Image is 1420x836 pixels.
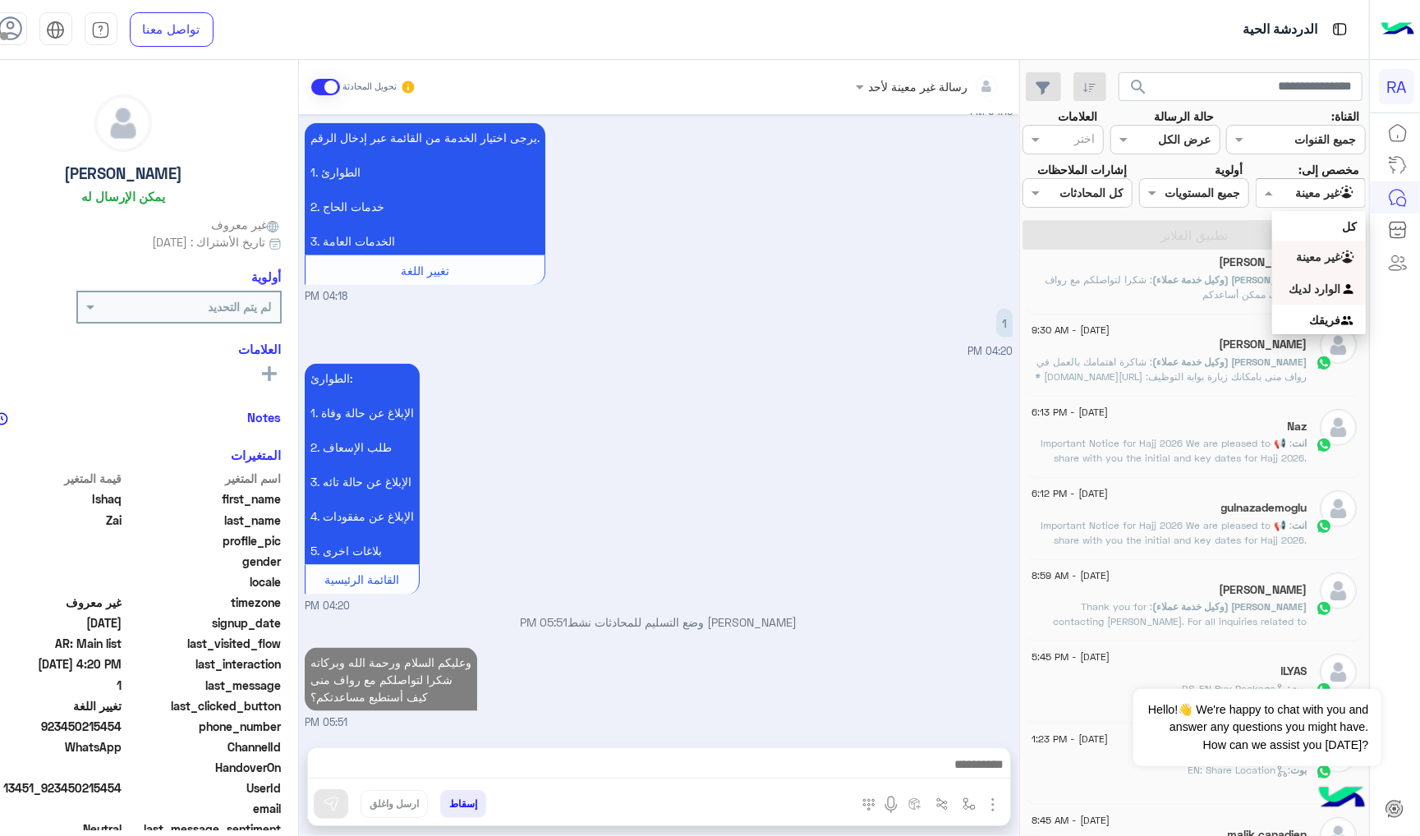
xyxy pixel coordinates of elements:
[325,572,400,586] span: القائمة الرئيسية
[91,21,110,39] img: tab
[232,448,282,462] h6: المتغيرات
[305,123,545,255] p: 14/9/2025, 4:18 PM
[125,718,282,735] span: phone_number
[1298,161,1359,178] label: مخصص إلى:
[125,553,282,570] span: gender
[1032,437,1307,627] span: 📢 Important Notice for Hajj 2026 We are pleased to share with you the initial and key dates for H...
[125,635,282,652] span: last_visited_flow
[323,796,339,812] img: send message
[1032,650,1110,664] span: [DATE] - 5:45 PM
[1293,437,1307,449] span: انت
[1320,490,1357,527] img: defaultAdmin.png
[1341,282,1358,298] img: INBOX.AGENTFILTER.YOURINBOX
[1128,77,1148,97] span: search
[1381,12,1414,47] img: Logo
[901,790,928,817] button: create order
[1220,583,1307,597] h5: KAMIL HUSAIN
[881,795,901,815] img: send voice note
[1272,211,1365,334] ng-dropdown-panel: Options list
[1243,19,1317,41] p: الدردشة الحية
[1032,519,1307,709] span: 📢 Important Notice for Hajj 2026 We are pleased to share with you the initial and key dates for H...
[125,594,282,611] span: timezone
[440,790,486,818] button: إسقاط
[1316,600,1332,617] img: WhatsApp
[342,80,397,94] small: تحويل المحادثة
[1320,327,1357,364] img: defaultAdmin.png
[928,790,955,817] button: Trigger scenario
[1341,250,1358,267] img: INBOX.AGENTFILTER.UNASSIGNED
[125,532,282,549] span: profile_pic
[305,289,347,305] span: 04:18 PM
[1032,486,1109,501] span: [DATE] - 6:12 PM
[1330,19,1350,39] img: tab
[1032,813,1110,828] span: [DATE] - 8:45 AM
[125,470,282,487] span: اسم المتغير
[361,790,428,818] button: ارسل واغلق
[1153,273,1307,286] span: [PERSON_NAME] (وكيل خدمة عملاء)
[1310,313,1341,327] b: فريقك
[908,797,921,811] img: create order
[1343,219,1358,233] b: كل
[1032,568,1110,583] span: [DATE] - 8:59 AM
[305,364,420,565] p: 14/9/2025, 4:20 PM
[305,648,477,711] p: 14/9/2025, 5:51 PM
[1188,764,1291,776] span: : EN: Share Location
[967,345,1013,357] span: 04:20 PM
[1320,409,1357,446] img: defaultAdmin.png
[1293,519,1307,531] span: انت
[1221,501,1307,515] h5: gulnazademoglu
[935,797,949,811] img: Trigger scenario
[996,309,1013,338] p: 14/9/2025, 4:20 PM
[125,573,282,590] span: locale
[1119,72,1159,108] button: search
[1291,764,1307,776] span: بوت
[125,779,282,797] span: UserId
[125,512,282,529] span: last_name
[125,759,282,776] span: HandoverOn
[1153,600,1307,613] span: [PERSON_NAME] (وكيل خدمة عملاء)
[1316,518,1332,535] img: WhatsApp
[963,797,976,811] img: select flow
[1331,108,1359,125] label: القناة:
[1316,764,1332,780] img: WhatsApp
[125,614,282,632] span: signup_date
[1288,420,1307,434] h5: Naz
[521,615,568,629] span: 05:51 PM
[1154,108,1214,125] label: حالة الرسالة
[1032,405,1109,420] span: [DATE] - 6:13 PM
[125,490,282,508] span: first_name
[305,599,350,614] span: 04:20 PM
[1074,130,1097,151] div: اختر
[1045,273,1307,301] span: شكرا لتواصلكم مع رواف منى كيف ممكن أساعدكم
[130,12,214,47] a: تواصل معنا
[46,21,65,39] img: tab
[1289,282,1341,296] b: الوارد لديك
[1032,732,1109,746] span: [DATE] - 1:23 PM
[125,677,282,694] span: last_message
[1316,355,1332,371] img: WhatsApp
[211,216,282,233] span: غير معروف
[125,655,282,673] span: last_interaction
[125,738,282,756] span: ChannelId
[125,697,282,714] span: last_clicked_button
[1032,323,1110,338] span: [DATE] - 9:30 AM
[95,95,151,151] img: defaultAdmin.png
[401,264,449,278] span: تغيير اللغة
[85,12,117,47] a: tab
[1059,108,1098,125] label: العلامات
[970,105,1013,117] span: 04:18 PM
[862,798,875,811] img: make a call
[248,410,282,425] h6: Notes
[252,269,282,284] h6: أولوية
[1341,314,1358,330] img: INBOX.AGENTFILTER.YOURTEAM
[1379,69,1414,104] div: RA
[81,189,165,204] h6: يمكن الإرسال له
[1153,356,1307,368] span: [PERSON_NAME] (وكيل خدمة عملاء)
[64,164,182,183] h5: [PERSON_NAME]
[1313,770,1371,828] img: hulul-logo.png
[1022,220,1366,250] button: تطبيق الفلاتر
[1037,161,1127,178] label: إشارات الملاحظات
[955,790,982,817] button: select flow
[983,795,1003,815] img: send attachment
[1216,161,1243,178] label: أولوية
